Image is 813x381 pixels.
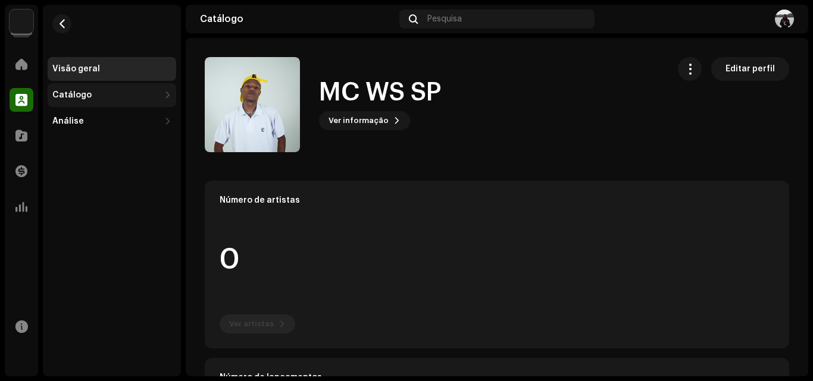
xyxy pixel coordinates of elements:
[10,10,33,33] img: 730b9dfe-18b5-4111-b483-f30b0c182d82
[200,14,395,24] div: Catálogo
[48,109,176,133] re-m-nav-dropdown: Análise
[329,109,389,133] span: Ver informação
[319,111,410,130] button: Ver informação
[48,83,176,107] re-m-nav-dropdown: Catálogo
[775,10,794,29] img: 0db09bb3-3af2-43ec-bf51-a296a21899d8
[711,57,789,81] button: Editar perfil
[52,116,84,126] div: Análise
[319,79,441,106] h1: MC WS SP
[48,57,176,81] re-m-nav-item: Visão geral
[205,181,789,348] re-o-card-data: Número de artistas
[205,57,300,152] img: 5efc5cc2-1ef5-4b71-a72d-7e1711991a2e
[427,14,462,24] span: Pesquisa
[726,57,775,81] span: Editar perfil
[52,90,92,100] div: Catálogo
[52,64,100,74] div: Visão geral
